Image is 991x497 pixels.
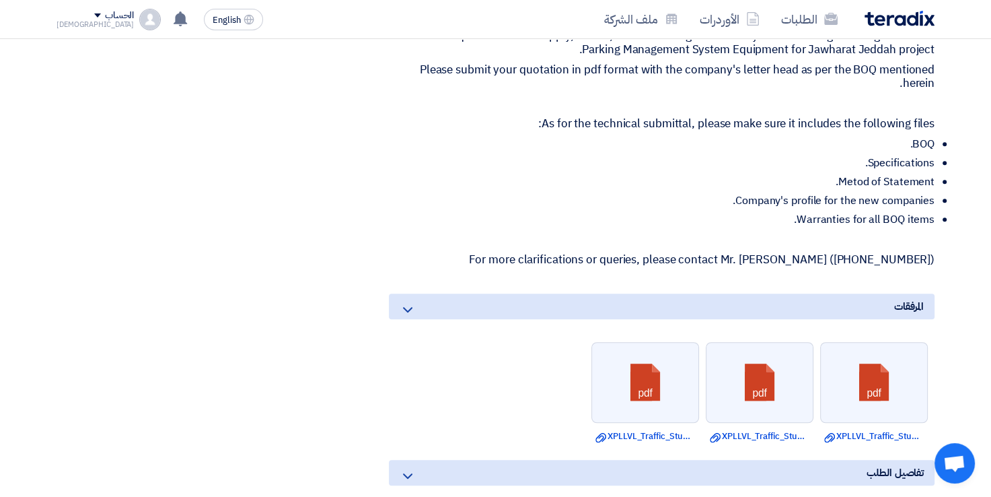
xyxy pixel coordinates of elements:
a: ملف الشركة [593,3,689,35]
a: الأوردرات [689,3,770,35]
a: XPLLVL_Traffic_StudyModel.pdf [710,430,809,443]
p: Please submit your quotation in pdf format with the company's letter head as per the BOQ mentione... [389,63,934,90]
li: Company's profile for the new companies. [400,194,934,207]
button: English [204,9,263,30]
p: This request is for the Supply, Install, T&C of Parking Guidance System including the integration... [389,30,934,57]
p: For more clarifications or queries, please contact Mr. [PERSON_NAME] ([PHONE_NUMBER]) [389,253,934,267]
div: [DEMOGRAPHIC_DATA] [57,21,134,28]
li: Specifications. [400,156,934,170]
li: BOQ. [400,137,934,151]
a: الطلبات [770,3,848,35]
span: English [213,15,241,25]
img: Teradix logo [865,11,934,26]
span: المرفقات [894,299,924,314]
img: profile_test.png [139,9,161,30]
li: Metod of Statement. [400,175,934,189]
a: XPLLVL_Traffic_StudyModel.pdf [595,430,695,443]
a: XPLLVL_Traffic_StudyModel.pdf [824,430,924,443]
p: As for the technical submittal, please make sure it includes the following files: [389,117,934,131]
li: Warranties for all BOQ items. [400,213,934,226]
span: تفاصيل الطلب [867,465,924,480]
div: الحساب [105,10,134,22]
div: Open chat [934,443,975,484]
